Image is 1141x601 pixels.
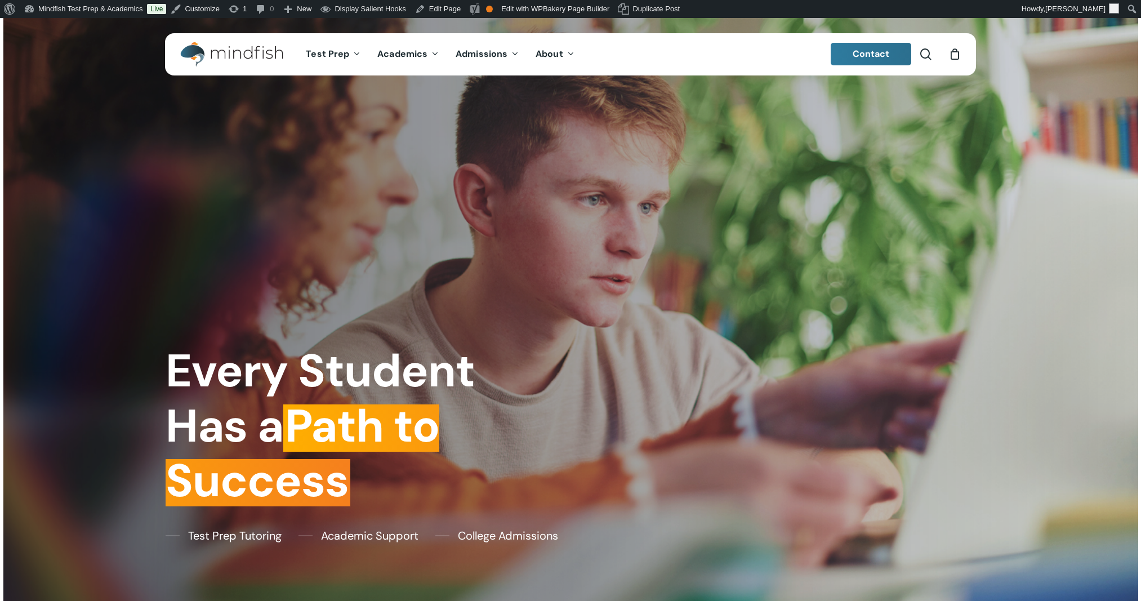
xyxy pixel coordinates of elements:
a: About [527,50,583,59]
span: Admissions [456,48,507,60]
a: Live [147,4,166,14]
a: Admissions [447,50,527,59]
a: College Admissions [435,527,558,544]
span: [PERSON_NAME] [1045,5,1106,13]
span: College Admissions [458,527,558,544]
a: Academic Support [298,527,418,544]
h1: Every Student Has a [166,344,563,508]
header: Main Menu [165,33,976,75]
span: Academic Support [321,527,418,544]
a: Test Prep [297,50,369,59]
a: Cart [948,48,961,60]
span: Test Prep Tutoring [188,527,282,544]
span: Academics [377,48,427,60]
nav: Main Menu [297,33,582,75]
span: Contact [853,48,890,60]
a: Contact [831,43,912,65]
a: Academics [369,50,447,59]
a: Test Prep Tutoring [166,527,282,544]
span: About [536,48,563,60]
em: Path to Success [166,397,439,510]
span: Test Prep [306,48,349,60]
div: OK [486,6,493,12]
